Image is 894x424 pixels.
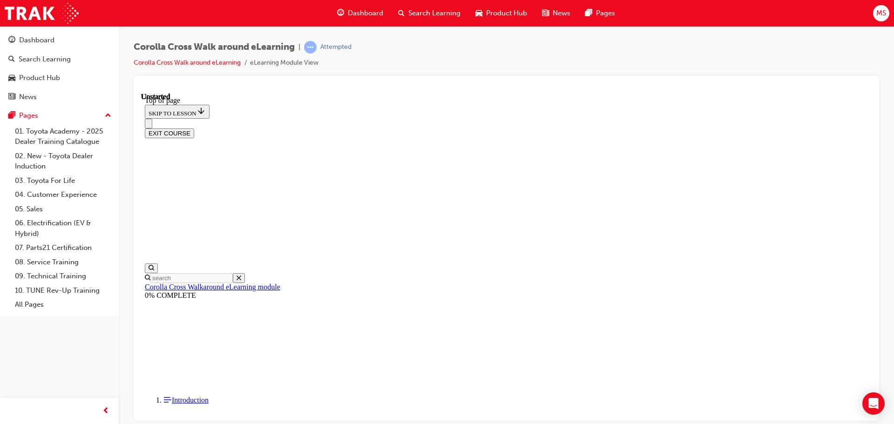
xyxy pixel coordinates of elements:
[4,26,11,36] button: Close navigation menu
[11,297,115,312] a: All Pages
[19,110,38,121] div: Pages
[102,405,109,417] span: prev-icon
[4,190,139,198] a: Corolla Cross Walkaround eLearning module
[4,88,115,106] a: News
[873,5,889,21] button: MS
[105,110,111,122] span: up-icon
[5,3,79,24] img: Trak
[876,8,886,19] span: MS
[11,241,115,255] a: 07. Parts21 Certification
[4,107,115,124] button: Pages
[4,51,115,68] a: Search Learning
[304,41,317,54] span: learningRecordVerb_ATTEMPT-icon
[8,112,15,120] span: pages-icon
[4,36,53,46] button: EXIT COURSE
[11,174,115,188] a: 03. Toyota For Life
[19,54,71,65] div: Search Learning
[4,12,68,26] button: SKIP TO LESSON
[468,4,535,23] a: car-iconProduct Hub
[553,8,570,19] span: News
[134,59,241,67] a: Corolla Cross Walk around eLearning
[19,35,54,46] div: Dashboard
[8,74,15,82] span: car-icon
[391,4,468,23] a: search-iconSearch Learning
[11,149,115,174] a: 02. New - Toyota Dealer Induction
[542,7,549,19] span: news-icon
[11,124,115,149] a: 01. Toyota Academy - 2025 Dealer Training Catalogue
[475,7,482,19] span: car-icon
[298,42,300,53] span: |
[8,55,15,64] span: search-icon
[8,93,15,101] span: news-icon
[11,188,115,202] a: 04. Customer Experience
[486,8,527,19] span: Product Hub
[4,69,115,87] a: Product Hub
[408,8,461,19] span: Search Learning
[535,4,578,23] a: news-iconNews
[19,73,60,83] div: Product Hub
[4,171,17,181] button: Open search menu
[250,58,318,68] li: eLearning Module View
[596,8,615,19] span: Pages
[11,269,115,283] a: 09. Technical Training
[9,181,92,190] input: Search
[8,36,15,45] span: guage-icon
[4,30,115,107] button: DashboardSearch LearningProduct HubNews
[348,8,383,19] span: Dashboard
[92,181,104,190] button: Close search menu
[330,4,391,23] a: guage-iconDashboard
[585,7,592,19] span: pages-icon
[320,43,352,52] div: Attempted
[398,7,405,19] span: search-icon
[11,283,115,298] a: 10. TUNE Rev-Up Training
[134,42,295,53] span: Corolla Cross Walk around eLearning
[19,92,37,102] div: News
[337,7,344,19] span: guage-icon
[4,199,727,207] div: 0% COMPLETE
[7,17,65,24] span: SKIP TO LESSON
[578,4,623,23] a: pages-iconPages
[862,392,885,415] div: Open Intercom Messenger
[11,202,115,216] a: 05. Sales
[4,32,115,49] a: Dashboard
[4,4,727,12] div: Top of page
[11,216,115,241] a: 06. Electrification (EV & Hybrid)
[11,255,115,269] a: 08. Service Training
